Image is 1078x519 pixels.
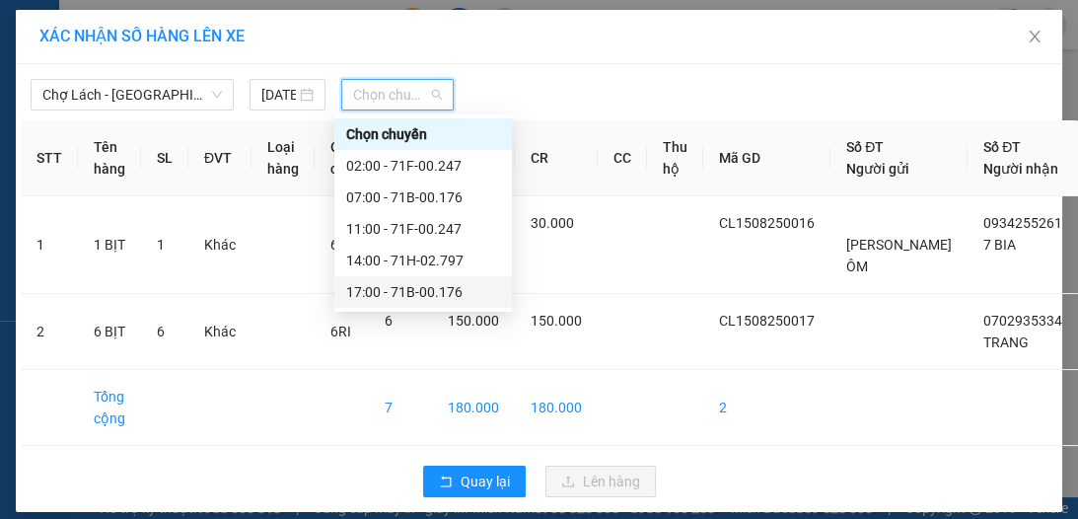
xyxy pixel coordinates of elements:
[531,215,574,231] span: 30.000
[531,313,582,329] span: 150.000
[983,334,1029,350] span: TRANG
[515,120,598,196] th: CR
[330,237,351,253] span: 6RI
[78,294,141,370] td: 6 BỊT
[439,475,453,490] span: rollback
[703,120,830,196] th: Mã GD
[188,196,252,294] td: Khác
[188,120,252,196] th: ĐVT
[432,370,515,446] td: 180.000
[346,218,500,240] div: 11:00 - 71F-00.247
[448,313,499,329] span: 150.000
[423,466,526,497] button: rollbackQuay lại
[315,120,369,196] th: Ghi chú
[21,294,78,370] td: 2
[983,139,1021,155] span: Số ĐT
[346,250,500,271] div: 14:00 - 71H-02.797
[21,120,78,196] th: STT
[78,120,141,196] th: Tên hàng
[703,370,830,446] td: 2
[330,324,351,339] span: 6RI
[983,161,1058,177] span: Người nhận
[461,471,510,492] span: Quay lại
[346,281,500,303] div: 17:00 - 71B-00.176
[21,196,78,294] td: 1
[719,215,815,231] span: CL1508250016
[78,196,141,294] td: 1 BỊT
[252,120,315,196] th: Loại hàng
[647,120,703,196] th: Thu hộ
[385,313,393,329] span: 6
[346,186,500,208] div: 07:00 - 71B-00.176
[346,123,500,145] div: Chọn chuyến
[369,370,432,446] td: 7
[334,118,512,150] div: Chọn chuyến
[157,324,165,339] span: 6
[983,313,1062,329] span: 0702935334
[346,155,500,177] div: 02:00 - 71F-00.247
[353,80,442,110] span: Chọn chuyến
[261,84,296,106] input: 15/08/2025
[846,139,884,155] span: Số ĐT
[78,370,141,446] td: Tổng cộng
[39,27,245,45] span: XÁC NHẬN SỐ HÀNG LÊN XE
[157,237,165,253] span: 1
[141,120,188,196] th: SL
[1007,10,1062,65] button: Close
[846,161,909,177] span: Người gửi
[598,120,647,196] th: CC
[42,80,222,110] span: Chợ Lách - Sài Gòn
[846,237,952,274] span: [PERSON_NAME] ÔM
[983,215,1062,231] span: 0934255261
[1027,29,1042,44] span: close
[719,313,815,329] span: CL1508250017
[983,237,1016,253] span: 7 BIA
[515,370,598,446] td: 180.000
[188,294,252,370] td: Khác
[545,466,656,497] button: uploadLên hàng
